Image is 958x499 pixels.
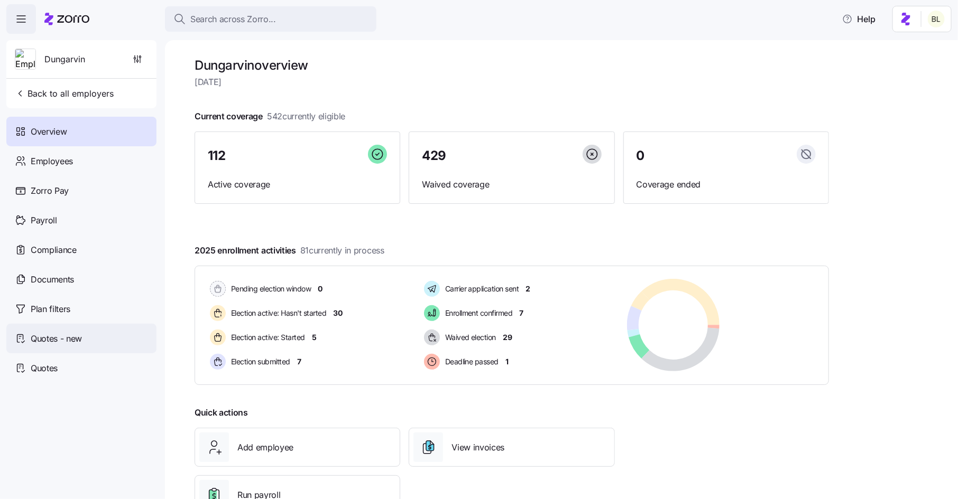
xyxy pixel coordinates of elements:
[195,110,345,123] span: Current coverage
[208,178,387,191] span: Active coverage
[834,8,884,30] button: Help
[31,303,70,316] span: Plan filters
[312,332,317,343] span: 5
[6,324,156,353] a: Quotes - new
[6,294,156,324] a: Plan filters
[195,76,829,89] span: [DATE]
[228,332,305,343] span: Election active: Started
[195,57,829,73] h1: Dungarvin overview
[928,11,945,27] img: 2fabda6663eee7a9d0b710c60bc473af
[842,13,876,25] span: Help
[195,244,384,257] span: 2025 enrollment activities
[190,13,276,26] span: Search across Zorro...
[442,332,496,343] span: Waived election
[6,235,156,265] a: Compliance
[31,332,82,345] span: Quotes - new
[31,155,73,168] span: Employees
[6,265,156,294] a: Documents
[297,356,301,367] span: 7
[442,308,513,318] span: Enrollment confirmed
[526,284,531,294] span: 2
[637,149,645,162] span: 0
[300,244,384,257] span: 81 currently in process
[208,149,226,162] span: 112
[31,243,77,257] span: Compliance
[15,87,114,100] span: Back to all employers
[31,214,57,227] span: Payroll
[334,308,343,318] span: 30
[44,53,85,66] span: Dungarvin
[6,353,156,383] a: Quotes
[31,184,69,197] span: Zorro Pay
[505,356,509,367] span: 1
[31,362,58,375] span: Quotes
[31,273,74,286] span: Documents
[637,178,816,191] span: Coverage ended
[318,284,323,294] span: 0
[6,205,156,235] a: Payroll
[442,284,519,294] span: Carrier application sent
[422,178,601,191] span: Waived coverage
[452,441,504,454] span: View invoices
[503,332,512,343] span: 29
[6,176,156,205] a: Zorro Pay
[6,146,156,176] a: Employees
[228,308,327,318] span: Election active: Hasn't started
[6,117,156,146] a: Overview
[442,356,499,367] span: Deadline passed
[228,284,311,294] span: Pending election window
[228,356,290,367] span: Election submitted
[237,441,293,454] span: Add employee
[520,308,524,318] span: 7
[195,406,248,419] span: Quick actions
[267,110,345,123] span: 542 currently eligible
[31,125,67,138] span: Overview
[165,6,376,32] button: Search across Zorro...
[15,49,35,70] img: Employer logo
[422,149,446,162] span: 429
[11,83,118,104] button: Back to all employers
